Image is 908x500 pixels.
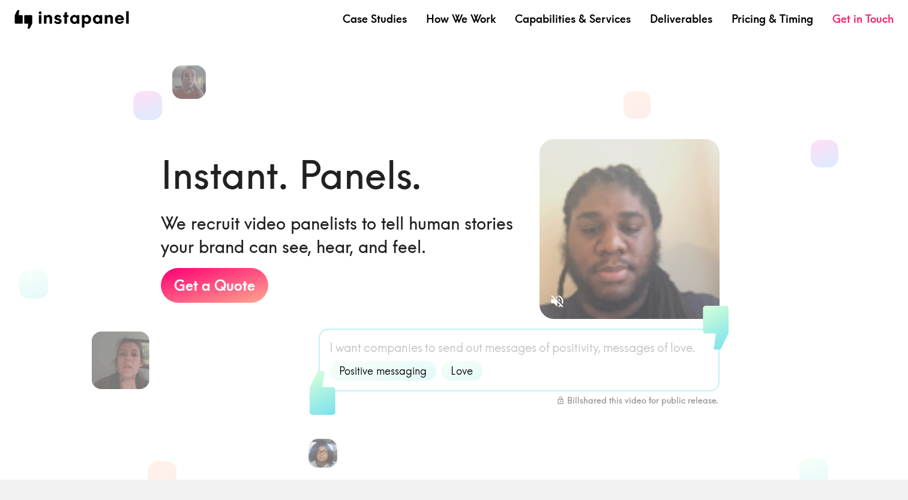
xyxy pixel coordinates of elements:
[670,339,696,356] span: love.
[552,339,601,356] span: positivity,
[732,11,813,26] a: Pricing & Timing
[161,148,422,202] h1: Instant. Panels.
[161,212,520,258] h6: We recruit video panelists to tell human stories your brand can see, hear, and feel.
[544,288,570,314] button: Sound is off
[443,363,480,378] span: Love
[650,11,712,26] a: Deliverables
[832,11,894,26] a: Get in Touch
[343,11,407,26] a: Case Studies
[515,11,631,26] a: Capabilities & Services
[539,339,550,356] span: of
[308,439,337,468] img: Cassandra
[438,339,463,356] span: send
[161,268,268,303] a: Get a Quote
[364,339,422,356] span: companies
[335,339,361,356] span: want
[485,339,537,356] span: messages
[329,339,333,356] span: I
[556,395,718,406] div: Bill shared this video for public release.
[14,10,129,29] img: instapanel
[657,339,668,356] span: of
[172,65,206,99] img: Elizabeth
[466,339,483,356] span: out
[426,11,496,26] a: How We Work
[603,339,655,356] span: messages
[332,363,434,378] span: Positive messaging
[92,332,149,389] img: Jennifer
[425,339,436,356] span: to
